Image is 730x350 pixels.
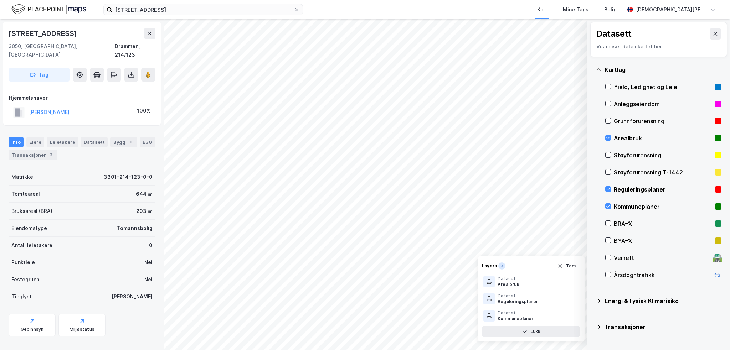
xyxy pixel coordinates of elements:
div: [STREET_ADDRESS] [9,28,78,39]
div: Bygg [110,137,137,147]
button: Tag [9,68,70,82]
div: 3 [47,151,55,158]
div: 🛣️ [713,253,722,262]
div: Eiere [26,137,44,147]
div: Kart [537,5,547,14]
div: ESG [140,137,155,147]
div: Transaksjoner [9,150,57,160]
div: Dataset [498,310,534,316]
div: Nei [144,258,153,267]
div: Kartlag [605,66,721,74]
div: Kommuneplaner [498,316,534,322]
div: Leietakere [47,137,78,147]
div: Miljøstatus [70,327,94,332]
div: Anleggseiendom [614,100,712,108]
div: Arealbruk [498,282,519,287]
div: 1 [127,139,134,146]
div: Årsdøgntrafikk [614,271,710,279]
button: Tøm [553,260,580,272]
iframe: Chat Widget [694,316,730,350]
div: 3050, [GEOGRAPHIC_DATA], [GEOGRAPHIC_DATA] [9,42,115,59]
div: BRA–% [614,219,712,228]
div: Kontrollprogram for chat [694,316,730,350]
div: Tomannsbolig [117,224,153,233]
div: Info [9,137,24,147]
div: [PERSON_NAME] [112,292,153,301]
div: Festegrunn [11,275,39,284]
div: 3301-214-123-0-0 [104,173,153,181]
div: Reguleringsplaner [498,299,538,304]
div: Energi & Fysisk Klimarisiko [605,297,721,305]
div: Punktleie [11,258,35,267]
div: Eiendomstype [11,224,47,233]
div: [DEMOGRAPHIC_DATA][PERSON_NAME] [636,5,707,14]
div: Tomteareal [11,190,40,198]
div: 3 [498,262,505,270]
div: Reguleringsplaner [614,185,712,194]
div: 0 [149,241,153,250]
div: Yield, Ledighet og Leie [614,83,712,91]
img: logo.f888ab2527a4732fd821a326f86c7f29.svg [11,3,86,16]
div: Kommuneplaner [614,202,712,211]
div: Drammen, 214/123 [115,42,155,59]
div: Datasett [596,28,632,40]
div: Visualiser data i kartet her. [596,42,721,51]
div: Bruksareal (BRA) [11,207,52,215]
div: Transaksjoner [605,323,721,331]
div: Dataset [498,276,519,282]
div: 100% [137,106,151,115]
div: Geoinnsyn [21,327,44,332]
div: Arealbruk [614,134,712,142]
div: Støyforurensning T-1442 [614,168,712,177]
div: Hjemmelshaver [9,94,155,102]
div: Støyforurensning [614,151,712,160]
div: 644 ㎡ [136,190,153,198]
div: Datasett [81,137,108,147]
div: BYA–% [614,236,712,245]
div: Veinett [614,254,710,262]
div: Mine Tags [563,5,588,14]
div: Dataset [498,293,538,299]
div: Tinglyst [11,292,32,301]
div: Matrikkel [11,173,35,181]
div: Bolig [604,5,617,14]
div: Antall leietakere [11,241,52,250]
div: 203 ㎡ [136,207,153,215]
input: Søk på adresse, matrikkel, gårdeiere, leietakere eller personer [112,4,294,15]
div: Nei [144,275,153,284]
div: Layers [482,263,497,269]
button: Lukk [482,326,580,337]
div: Grunnforurensning [614,117,712,125]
